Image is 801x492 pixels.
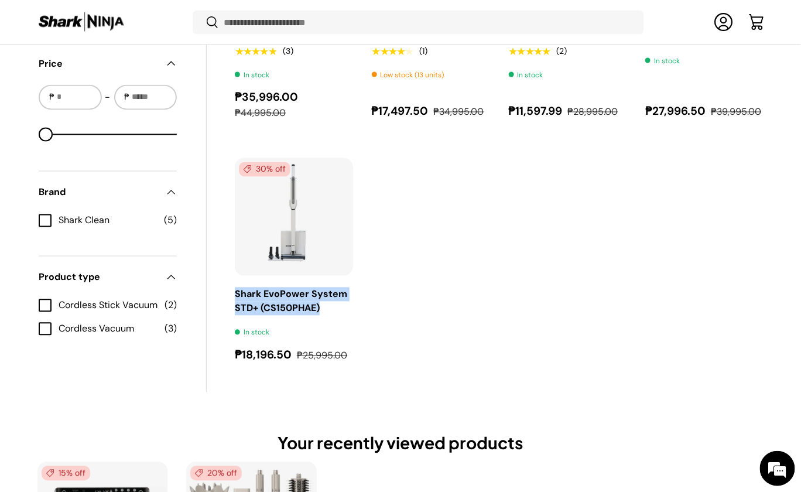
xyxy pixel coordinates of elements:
span: (5) [164,214,177,228]
summary: Product type [39,257,177,299]
span: ₱ [124,91,131,104]
span: - [105,91,111,105]
span: (3) [165,322,177,336]
span: Brand [39,186,158,200]
span: 30% off [239,162,290,177]
a: Shark EvoPower System STD+ (CS150PHAE) [235,158,353,276]
summary: Brand [39,172,177,214]
a: Shark EvoPower System STD+ (CS150PHAE) [235,288,347,315]
img: Shark Ninja Philippines [37,11,125,33]
textarea: Type your message and hit 'Enter' [6,320,223,361]
span: Cordless Stick Vacuum [59,299,158,313]
span: 20% off [190,466,242,481]
h2: Your recently viewed products [37,433,764,455]
span: 15% off [42,466,90,481]
span: Shark Clean [59,214,157,228]
summary: Price [39,43,177,85]
span: (2) [165,299,177,313]
span: Price [39,57,158,71]
span: ₱ [48,91,56,104]
div: Minimize live chat window [192,6,220,34]
span: Product type [39,271,158,285]
span: Cordless Vacuum [59,322,158,336]
span: We're online! [68,148,162,266]
div: Chat with us now [61,66,197,81]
